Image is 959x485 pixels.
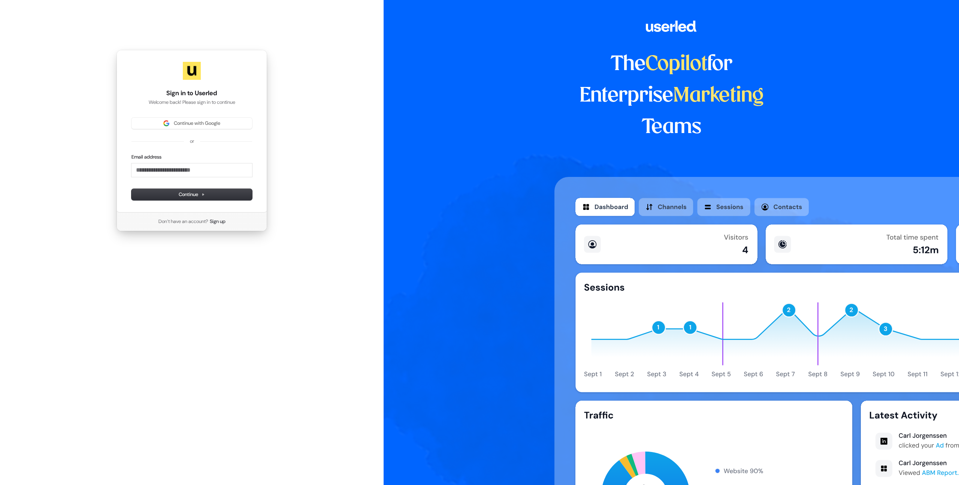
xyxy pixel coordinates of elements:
button: Continue [131,189,252,200]
span: Continue with Google [174,120,220,127]
span: Marketing [673,86,764,106]
span: Continue [179,191,205,198]
h1: Sign in to Userled [131,89,252,98]
span: Don’t have an account? [158,218,208,225]
a: Sign up [210,218,226,225]
h1: The for Enterprise Teams [554,49,789,143]
img: Userled [183,62,201,80]
p: Welcome back! Please sign in to continue [131,99,252,106]
button: Sign in with GoogleContinue with Google [131,118,252,129]
span: Copilot [645,55,707,74]
label: Email address [131,154,161,160]
p: or [190,138,194,145]
img: Sign in with Google [163,120,169,126]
